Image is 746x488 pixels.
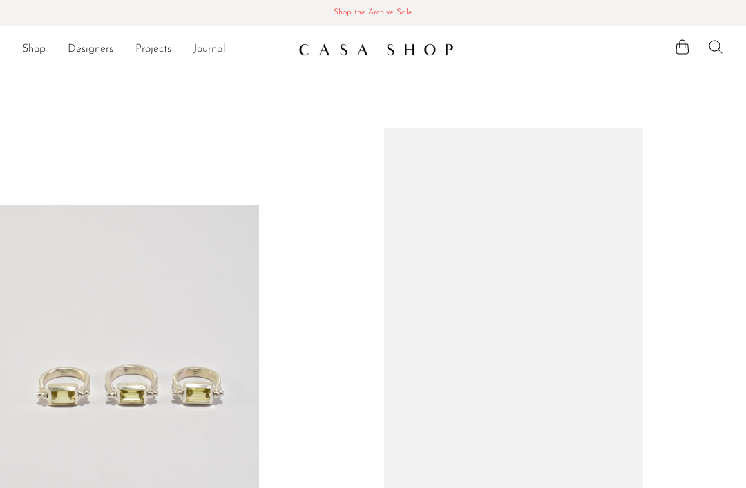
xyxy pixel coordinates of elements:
a: Projects [135,41,171,59]
a: Designers [68,41,113,59]
span: Shop the Archive Sale [11,6,735,21]
a: Journal [193,41,226,59]
ul: NEW HEADER MENU [22,38,287,61]
a: Shop [22,41,46,59]
nav: Desktop navigation [22,38,287,61]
